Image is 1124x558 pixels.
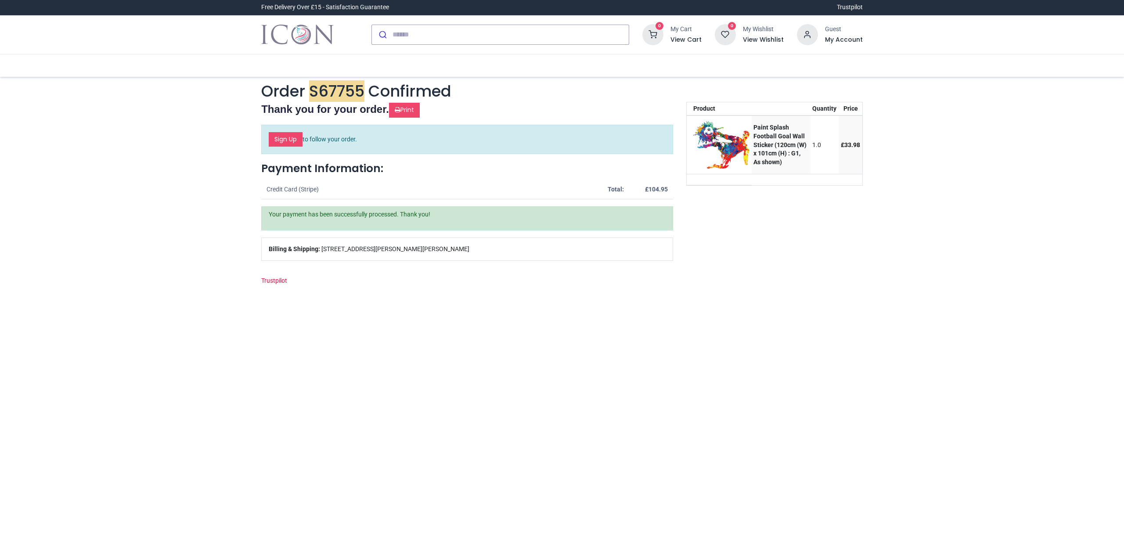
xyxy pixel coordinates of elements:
[321,245,469,254] span: [STREET_ADDRESS][PERSON_NAME][PERSON_NAME]
[368,80,451,102] span: Confirmed
[670,25,702,34] div: My Cart
[648,186,668,193] span: 104.95
[753,124,807,165] strong: Paint Splash Football Goal Wall Sticker (120cm (W) x 101cm (H) : G1, As shown)
[812,141,836,150] div: 1.0
[261,161,383,176] strong: Payment Information:
[261,80,305,102] span: Order
[269,132,303,147] a: Sign Up
[261,125,673,155] p: to follow your order.
[715,30,736,37] a: 0
[269,245,320,252] b: Billing & Shipping:
[261,22,334,47] img: Icon Wall Stickers
[811,102,839,115] th: Quantity
[825,36,863,44] a: My Account
[642,30,663,37] a: 0
[261,22,334,47] a: Logo of Icon Wall Stickers
[693,121,749,169] img: UQOVxAAAABklEQVQDAA89Rtjsmb+eAAAAAElFTkSuQmCC
[728,22,736,30] sup: 0
[743,36,784,44] a: View Wishlist
[687,102,752,115] th: Product
[743,25,784,34] div: My Wishlist
[372,25,393,44] button: Submit
[839,102,862,115] th: Price
[608,186,624,193] strong: Total:
[670,36,702,44] a: View Cart
[261,277,287,284] a: Trustpilot
[837,3,863,12] a: Trustpilot
[645,186,668,193] strong: £
[841,141,860,148] span: £
[309,80,364,102] em: S67755
[269,210,666,219] p: Your payment has been successfully processed. Thank you!
[261,180,585,199] td: Credit Card (Stripe)
[389,103,420,118] a: Print
[825,25,863,34] div: Guest
[261,3,389,12] div: Free Delivery Over £15 - Satisfaction Guarantee
[844,141,860,148] span: 33.98
[656,22,664,30] sup: 0
[261,102,673,117] h2: Thank you for your order.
